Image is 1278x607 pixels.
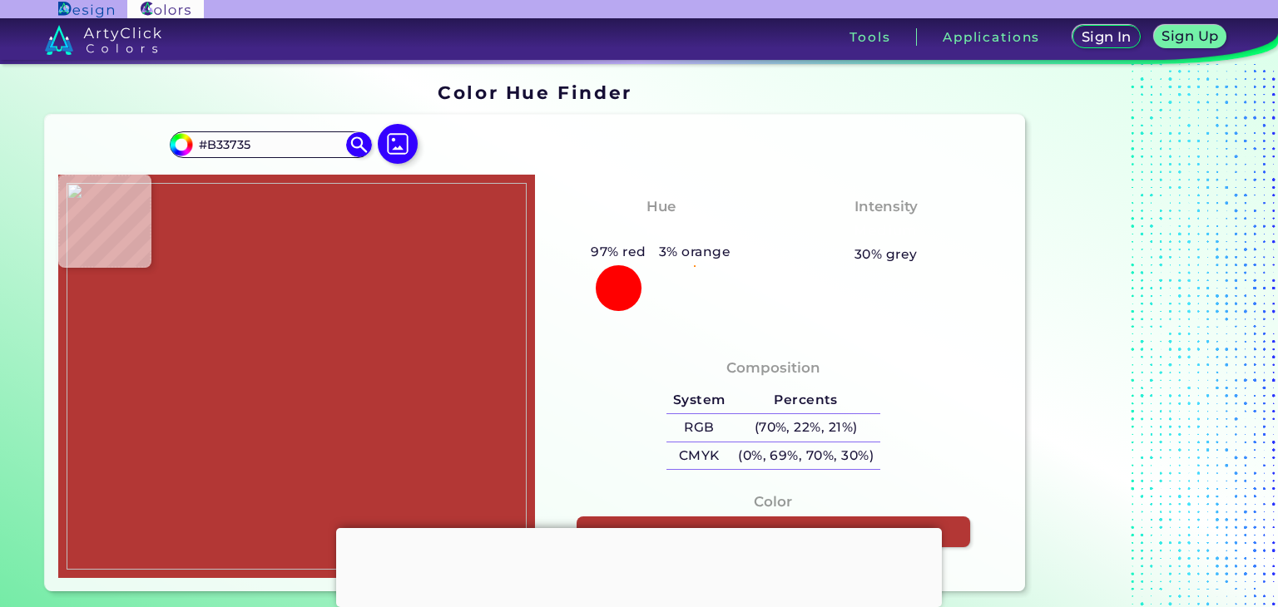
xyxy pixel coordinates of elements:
h5: (0%, 69%, 70%, 30%) [731,442,879,470]
img: logo_artyclick_colors_white.svg [45,25,162,55]
h5: RGB [666,414,731,442]
h5: (70%, 22%, 21%) [731,414,879,442]
img: icon search [346,132,371,157]
h3: Tools [850,31,890,43]
h5: 3% orange [652,241,737,263]
a: Sign Up [1152,25,1228,49]
h3: Red [639,221,683,241]
iframe: Advertisement [336,528,942,603]
input: type color.. [193,134,348,156]
h5: Sign In [1080,30,1132,44]
img: icon picture [378,124,418,164]
img: 09516b31-4db4-4494-8ef4-d4d2a87762f2 [67,183,527,570]
h5: Percents [731,387,879,414]
a: Sign In [1071,25,1142,49]
h5: 30% grey [854,244,918,265]
h3: Medium [847,221,925,241]
h5: Sign Up [1161,29,1220,43]
h4: Composition [726,356,820,380]
h4: Intensity [854,195,918,219]
h5: CMYK [666,442,731,470]
img: ArtyClick Design logo [58,2,114,17]
h4: Color [754,490,792,514]
h5: System [666,387,731,414]
h5: 97% red [584,241,652,263]
h3: Applications [943,31,1040,43]
h4: Hue [646,195,676,219]
iframe: Advertisement [1032,76,1240,597]
h1: Color Hue Finder [438,80,632,105]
